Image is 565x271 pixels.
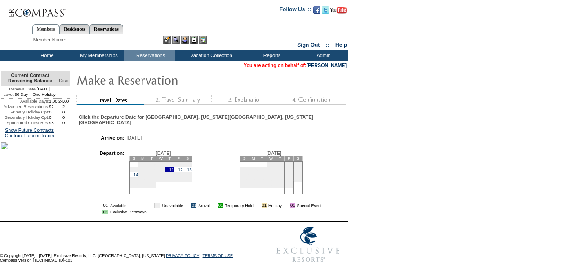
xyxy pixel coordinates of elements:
a: Subscribe to our YouTube Channel [330,9,347,14]
img: Subscribe to our YouTube Channel [330,7,347,14]
td: 01 [262,203,267,208]
a: Show Future Contracts [5,127,54,133]
td: 29 [138,182,147,188]
td: 5 [174,161,183,167]
span: [DATE] [266,150,281,156]
a: TERMS OF USE [203,253,233,258]
td: 2 [147,161,156,167]
a: Members [32,24,60,34]
td: 0 [49,115,58,120]
td: 21 [258,177,267,182]
td: Holiday [268,203,282,208]
td: 18 [294,172,303,177]
img: step1_state2.gif [76,95,144,105]
td: Depart on: [83,150,124,196]
a: 13 [187,167,191,172]
a: Become our fan on Facebook [313,9,320,14]
img: RDM-Risco.jpg [1,142,8,149]
td: S [183,156,192,161]
img: Exclusive Resorts [268,222,348,267]
td: 27 [183,177,192,182]
td: 12 [240,172,249,177]
td: F [285,156,294,161]
span: Disc. [59,78,70,83]
td: Available Days: [1,99,49,104]
td: 3 [156,161,165,167]
td: 01 [102,203,108,208]
td: Reservations [124,50,175,61]
img: step2_state1.gif [144,95,211,105]
a: [PERSON_NAME] [307,63,347,68]
span: :: [326,42,329,48]
td: 01 [154,203,160,208]
img: b_edit.gif [163,36,171,44]
td: Vacation Collection [175,50,245,61]
td: My Memberships [72,50,124,61]
td: 16 [147,172,156,177]
td: 21 [129,177,138,182]
img: Become our fan on Facebook [313,6,320,14]
td: T [258,156,267,161]
td: 0 [49,109,58,115]
img: Impersonate [181,36,189,44]
td: 1 [138,161,147,167]
td: M [138,156,147,161]
td: Admin [297,50,348,61]
td: 23 [147,177,156,182]
td: 16 [276,172,285,177]
a: Sign Out [297,42,320,48]
img: Follow us on Twitter [322,6,329,14]
td: 26 [174,177,183,182]
td: 13 [249,172,258,177]
td: 0 [58,120,70,126]
td: 29 [267,182,276,188]
img: View [172,36,180,44]
span: [DATE] [127,135,142,140]
td: 24 [156,177,165,182]
td: 98 [49,120,58,126]
td: Sponsored Guest Res: [1,120,49,126]
td: 28 [258,182,267,188]
td: Arrive on: [83,135,124,140]
td: 8 [267,167,276,172]
td: 24 [285,177,294,182]
td: 01 [218,203,223,208]
div: Click the Departure Date for [GEOGRAPHIC_DATA], [US_STATE][GEOGRAPHIC_DATA], [US_STATE][GEOGRAPHI... [79,114,345,125]
td: W [267,156,276,161]
td: 23 [276,177,285,182]
td: 7 [129,167,138,172]
img: step3_state1.gif [211,95,279,105]
a: Follow us on Twitter [322,9,329,14]
td: 4 [294,161,303,167]
td: 24.00 [58,99,70,104]
td: 22 [138,177,147,182]
td: 17 [285,172,294,177]
img: b_calculator.gif [199,36,207,44]
td: 4 [165,161,174,167]
td: Unavailable [162,203,183,208]
img: i.gif [284,203,288,208]
td: S [294,156,303,161]
td: Arrival [198,203,210,208]
td: 1 [267,161,276,167]
img: Make Reservation [76,71,256,89]
td: S [129,156,138,161]
a: 12 [178,167,182,172]
td: 1.00 [49,99,58,104]
td: S [240,156,249,161]
td: 28 [129,182,138,188]
td: Advanced Reservations: [1,104,49,109]
td: 60 Day – One Holiday [1,92,58,99]
td: 17 [156,172,165,177]
td: F [174,156,183,161]
span: [DATE] [156,150,171,156]
td: Current Contract Remaining Balance [1,71,58,86]
a: PRIVACY POLICY [166,253,199,258]
a: Contract Reconciliation [5,133,54,138]
img: i.gif [185,203,190,208]
td: Available [110,203,147,208]
td: 19 [174,172,183,177]
td: Primary Holiday Opt: [1,109,49,115]
div: Member Name: [33,36,68,44]
td: 01 [191,203,196,208]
